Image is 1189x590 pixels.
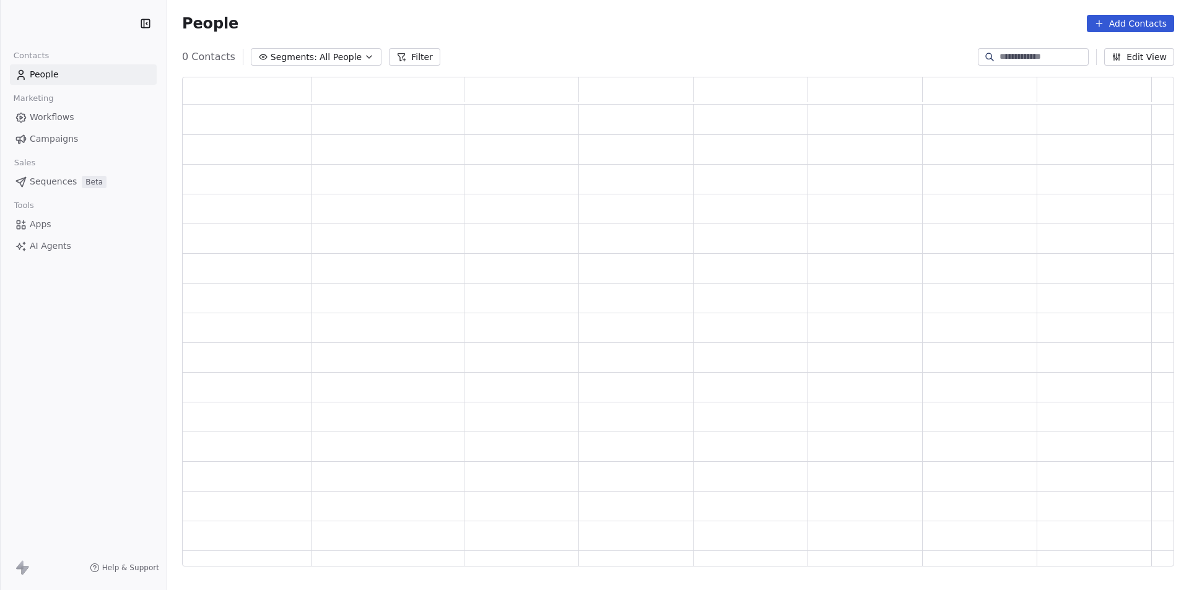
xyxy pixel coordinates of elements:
span: Sequences [30,175,77,188]
span: Segments: [271,51,317,64]
span: 0 Contacts [182,50,235,64]
span: Campaigns [30,132,78,145]
a: Campaigns [10,129,157,149]
span: People [30,68,59,81]
span: People [182,14,238,33]
span: Help & Support [102,563,159,573]
span: Beta [82,176,107,188]
span: Workflows [30,111,74,124]
a: Apps [10,214,157,235]
span: Contacts [8,46,54,65]
span: Apps [30,218,51,231]
a: SequencesBeta [10,171,157,192]
span: Sales [9,154,41,172]
span: Marketing [8,89,59,108]
span: All People [320,51,362,64]
a: Workflows [10,107,157,128]
button: Add Contacts [1087,15,1174,32]
button: Filter [389,48,440,66]
span: AI Agents [30,240,71,253]
a: People [10,64,157,85]
a: AI Agents [10,236,157,256]
span: Tools [9,196,39,215]
a: Help & Support [90,563,159,573]
button: Edit View [1104,48,1174,66]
